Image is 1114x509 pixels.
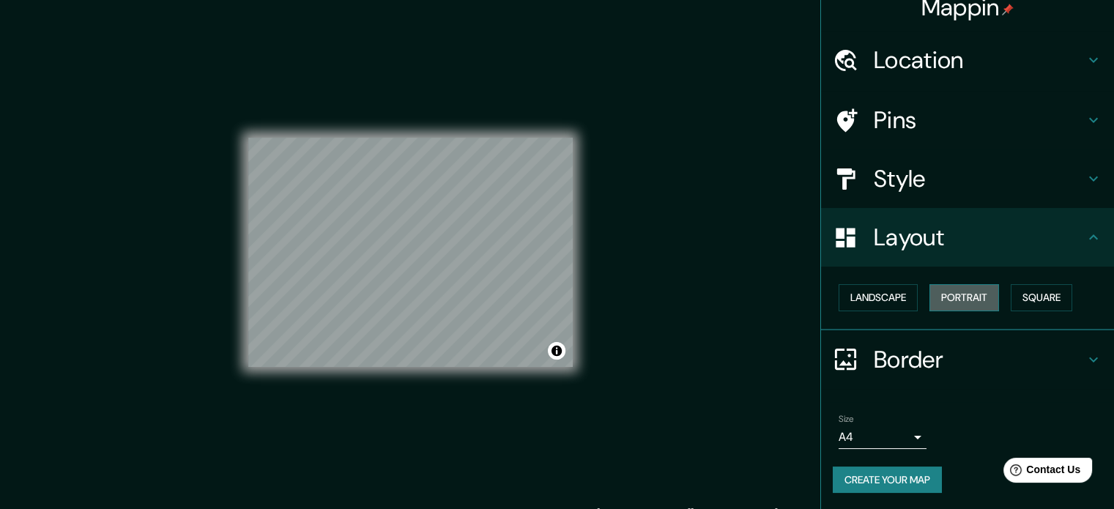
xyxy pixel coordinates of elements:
[821,31,1114,89] div: Location
[874,164,1085,193] h4: Style
[874,105,1085,135] h4: Pins
[1002,4,1014,15] img: pin-icon.png
[984,452,1098,493] iframe: Help widget launcher
[839,284,918,311] button: Landscape
[874,45,1085,75] h4: Location
[821,330,1114,389] div: Border
[839,426,927,449] div: A4
[874,223,1085,252] h4: Layout
[874,345,1085,374] h4: Border
[821,208,1114,267] div: Layout
[929,284,999,311] button: Portrait
[1011,284,1072,311] button: Square
[839,412,854,425] label: Size
[821,149,1114,208] div: Style
[821,91,1114,149] div: Pins
[248,138,573,367] canvas: Map
[548,342,565,360] button: Toggle attribution
[833,467,942,494] button: Create your map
